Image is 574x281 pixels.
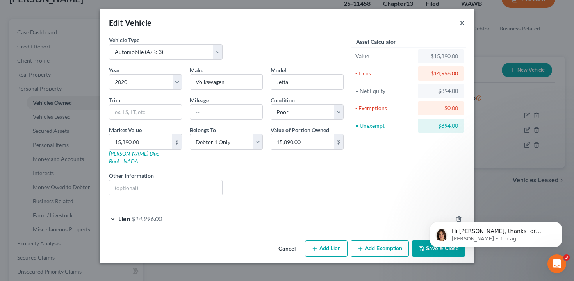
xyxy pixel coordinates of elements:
div: $0.00 [424,104,458,112]
label: Market Value [109,126,142,134]
div: $894.00 [424,122,458,130]
div: $14,996.00 [424,70,458,77]
a: [PERSON_NAME] Blue Book [109,150,159,165]
input: 0.00 [109,134,172,149]
button: Cancel [272,241,302,257]
input: (optional) [109,180,222,195]
label: Other Information [109,172,154,180]
label: Vehicle Type [109,36,139,44]
div: $ [172,134,182,149]
div: Edit Vehicle [109,17,152,28]
div: $ [334,134,343,149]
span: 3 [563,254,570,261]
div: = Unexempt [355,122,414,130]
button: Add Lien [305,240,348,257]
span: Lien [118,215,130,222]
iframe: Intercom live chat [547,254,566,273]
label: Asset Calculator [356,38,396,46]
label: Trim [109,96,120,104]
div: Value [355,52,414,60]
input: ex. Nissan [190,75,262,89]
input: 0.00 [271,134,334,149]
input: -- [190,105,262,120]
div: = Net Equity [355,87,414,95]
label: Year [109,66,120,74]
a: NADA [123,158,138,165]
input: ex. Altima [271,75,343,89]
span: Make [190,67,203,73]
div: $894.00 [424,87,458,95]
div: $15,890.00 [424,52,458,60]
label: Value of Portion Owned [271,126,329,134]
button: × [460,18,465,27]
button: Add Exemption [351,240,409,257]
div: - Liens [355,70,414,77]
label: Condition [271,96,295,104]
span: $14,996.00 [132,215,162,222]
div: - Exemptions [355,104,414,112]
input: ex. LS, LT, etc [109,105,182,120]
label: Model [271,66,286,74]
span: Belongs To [190,127,216,133]
label: Mileage [190,96,209,104]
button: Save & Close [412,240,465,257]
iframe: Intercom notifications message [418,205,574,260]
